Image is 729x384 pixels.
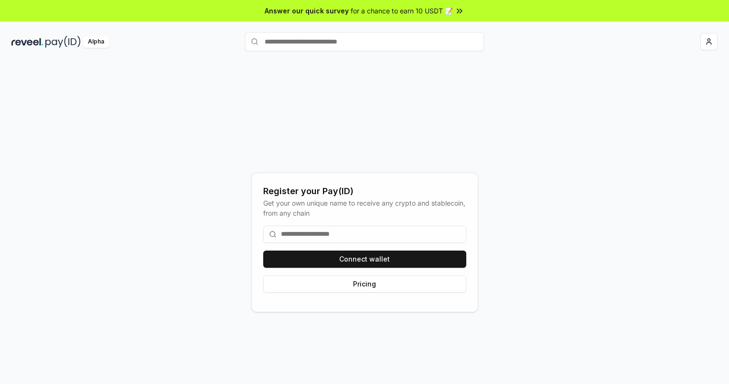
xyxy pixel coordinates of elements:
button: Connect wallet [263,251,466,268]
div: Get your own unique name to receive any crypto and stablecoin, from any chain [263,198,466,218]
span: for a chance to earn 10 USDT 📝 [351,6,453,16]
div: Register your Pay(ID) [263,185,466,198]
img: pay_id [45,36,81,48]
button: Pricing [263,275,466,293]
div: Alpha [83,36,109,48]
img: reveel_dark [11,36,43,48]
span: Answer our quick survey [265,6,349,16]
